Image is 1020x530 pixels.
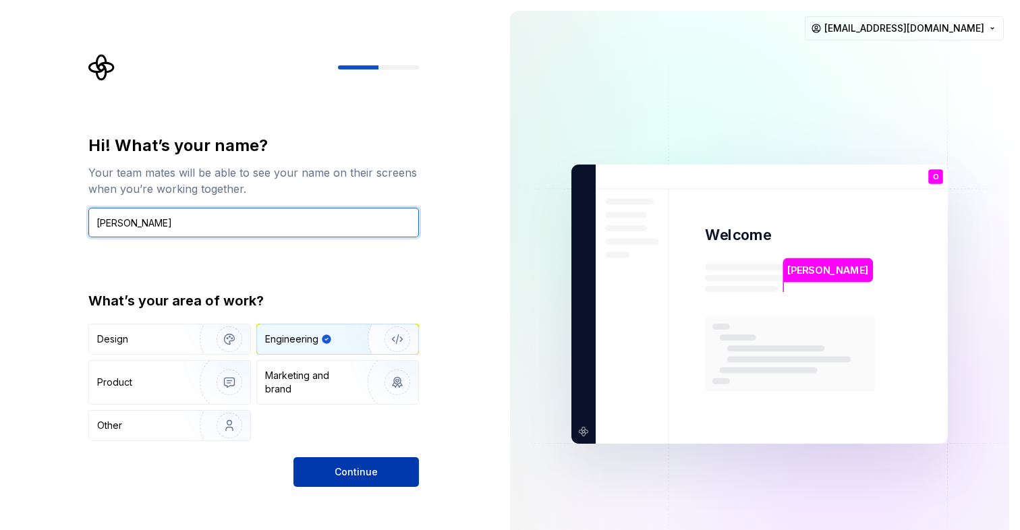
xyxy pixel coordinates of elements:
[88,165,419,197] div: Your team mates will be able to see your name on their screens when you’re working together.
[88,208,419,237] input: Han Solo
[88,54,115,81] svg: Supernova Logo
[787,263,868,278] p: [PERSON_NAME]
[705,225,771,245] p: Welcome
[88,291,419,310] div: What’s your area of work?
[97,332,128,346] div: Design
[265,369,356,396] div: Marketing and brand
[933,173,939,181] p: O
[265,332,318,346] div: Engineering
[335,465,378,479] span: Continue
[824,22,984,35] span: [EMAIL_ADDRESS][DOMAIN_NAME]
[293,457,419,487] button: Continue
[97,419,122,432] div: Other
[805,16,1004,40] button: [EMAIL_ADDRESS][DOMAIN_NAME]
[88,135,419,156] div: Hi! What’s your name?
[97,376,132,389] div: Product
